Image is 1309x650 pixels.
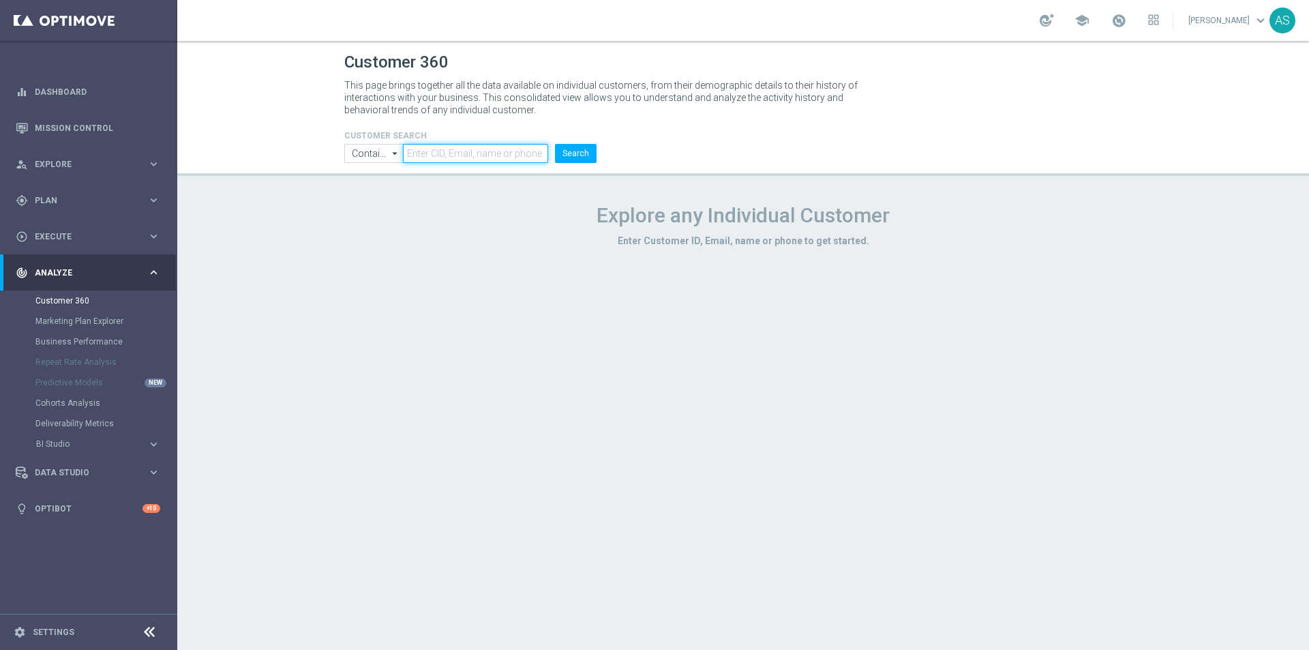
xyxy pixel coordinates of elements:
div: Repeat Rate Analysis [35,352,176,372]
button: equalizer Dashboard [15,87,161,98]
button: track_changes Analyze keyboard_arrow_right [15,267,161,278]
a: Settings [33,628,74,636]
input: Enter CID, Email, name or phone [403,144,548,163]
a: [PERSON_NAME]keyboard_arrow_down [1187,10,1269,31]
span: school [1074,13,1089,28]
div: +10 [142,504,160,513]
i: equalizer [16,86,28,98]
div: Explore [16,158,147,171]
input: Contains [344,144,403,163]
i: keyboard_arrow_right [147,230,160,243]
a: Optibot [35,490,142,527]
button: lightbulb Optibot +10 [15,503,161,514]
a: Mission Control [35,110,160,146]
div: Data Studio [16,467,147,479]
div: Analyze [16,267,147,279]
i: track_changes [16,267,28,279]
i: play_circle_outline [16,231,28,243]
span: keyboard_arrow_down [1253,13,1268,28]
div: Business Performance [35,331,176,352]
button: Data Studio keyboard_arrow_right [15,467,161,478]
i: person_search [16,158,28,171]
div: Deliverability Metrics [35,413,176,434]
div: Cohorts Analysis [35,393,176,413]
div: Marketing Plan Explorer [35,311,176,331]
button: Mission Control [15,123,161,134]
h4: CUSTOMER SEARCH [344,131,597,141]
a: Marketing Plan Explorer [35,316,142,327]
i: settings [14,626,26,638]
i: keyboard_arrow_right [147,266,160,279]
span: Execute [35,233,147,241]
div: Mission Control [16,110,160,146]
h3: Enter Customer ID, Email, name or phone to get started. [344,235,1142,247]
i: gps_fixed [16,194,28,207]
div: BI Studio [35,434,176,454]
div: Execute [16,231,147,243]
div: Customer 360 [35,291,176,311]
a: Dashboard [35,74,160,110]
button: person_search Explore keyboard_arrow_right [15,159,161,170]
div: AS [1269,8,1295,33]
i: keyboard_arrow_right [147,158,160,171]
div: BI Studio [36,440,147,448]
i: arrow_drop_down [389,145,402,162]
a: Deliverability Metrics [35,418,142,429]
a: Customer 360 [35,295,142,306]
h1: Customer 360 [344,53,1142,72]
div: Predictive Models [35,372,176,393]
button: gps_fixed Plan keyboard_arrow_right [15,195,161,206]
button: BI Studio keyboard_arrow_right [35,439,161,449]
div: Optibot [16,490,160,527]
i: keyboard_arrow_right [147,466,160,479]
button: Search [555,144,597,163]
i: lightbulb [16,503,28,515]
div: NEW [145,379,166,387]
span: Explore [35,160,147,168]
span: BI Studio [36,440,134,448]
span: Plan [35,196,147,205]
i: keyboard_arrow_right [147,194,160,207]
h1: Explore any Individual Customer [344,203,1142,228]
p: This page brings together all the data available on individual customers, from their demographic ... [344,79,869,116]
button: play_circle_outline Execute keyboard_arrow_right [15,231,161,242]
span: Data Studio [35,469,147,477]
i: keyboard_arrow_right [147,438,160,451]
a: Business Performance [35,336,142,347]
a: Cohorts Analysis [35,398,142,409]
div: Dashboard [16,74,160,110]
div: Plan [16,194,147,207]
span: Analyze [35,269,147,277]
